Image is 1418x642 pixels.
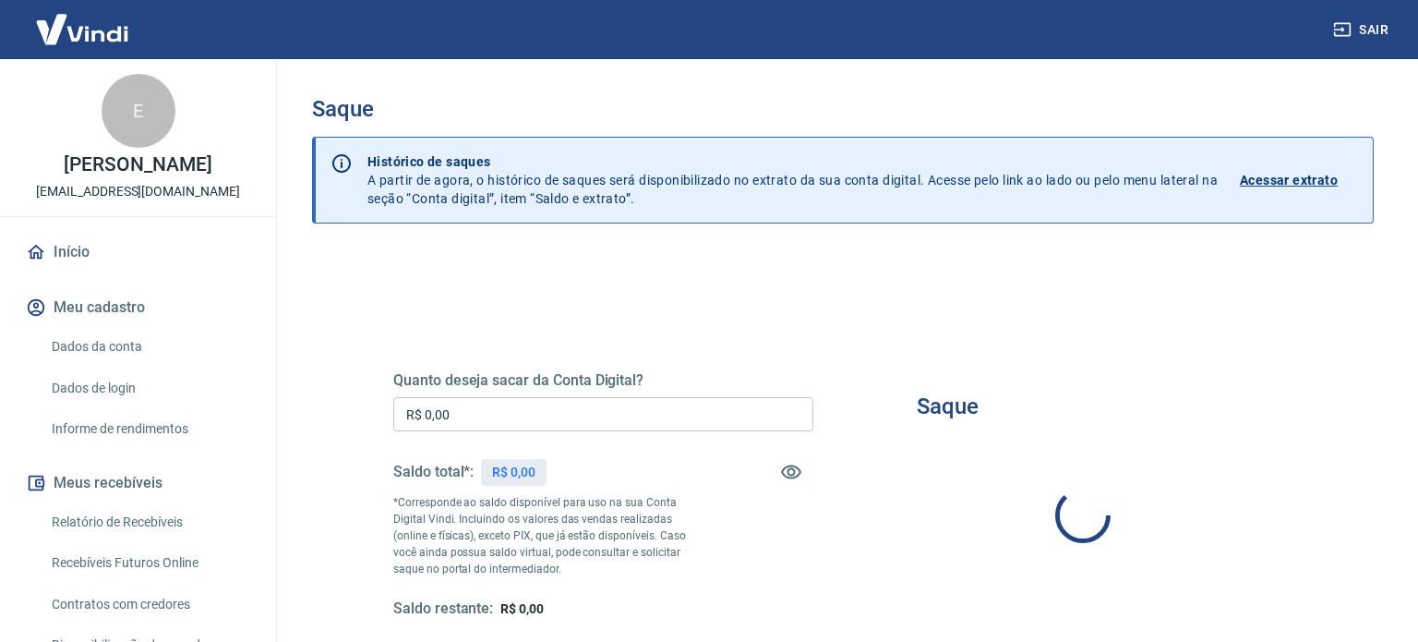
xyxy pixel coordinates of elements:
h3: Saque [917,394,979,419]
button: Meu cadastro [22,287,254,328]
a: Informe de rendimentos [44,410,254,448]
p: A partir de agora, o histórico de saques será disponibilizado no extrato da sua conta digital. Ac... [367,152,1218,208]
h3: Saque [312,96,1374,122]
a: Recebíveis Futuros Online [44,544,254,582]
a: Dados da conta [44,328,254,366]
p: [EMAIL_ADDRESS][DOMAIN_NAME] [36,182,240,201]
a: Dados de login [44,369,254,407]
button: Meus recebíveis [22,463,254,503]
span: R$ 0,00 [500,601,544,616]
a: Relatório de Recebíveis [44,503,254,541]
img: Vindi [22,1,142,57]
h5: Saldo total*: [393,463,474,481]
a: Acessar extrato [1240,152,1358,208]
a: Início [22,232,254,273]
h5: Saldo restante: [393,600,493,619]
p: [PERSON_NAME] [64,155,211,175]
p: R$ 0,00 [492,463,535,482]
button: Sair [1329,13,1396,47]
div: E [102,74,175,148]
p: Acessar extrato [1240,171,1338,189]
h5: Quanto deseja sacar da Conta Digital? [393,371,813,390]
a: Contratos com credores [44,586,254,624]
p: *Corresponde ao saldo disponível para uso na sua Conta Digital Vindi. Incluindo os valores das ve... [393,494,708,577]
p: Histórico de saques [367,152,1218,171]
